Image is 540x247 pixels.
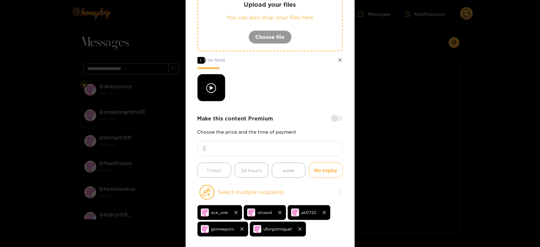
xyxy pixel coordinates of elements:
span: uforgotmiguel [264,225,292,233]
span: No expiry [314,166,337,174]
button: week [272,163,306,178]
img: no-avatar.png [247,209,255,217]
button: No expiry [309,163,343,178]
span: gimmeporn [211,225,234,233]
span: 1 hour [207,166,221,174]
span: virusxd [258,209,272,216]
img: no-avatar.png [201,209,209,217]
strong: Make this content Premium [197,115,273,122]
span: ace_one [211,209,228,216]
span: 24 hours [241,166,262,174]
img: no-avatar.png [291,209,299,217]
img: no-avatar.png [253,225,261,233]
button: Choose file [249,30,292,44]
span: 114.76 MB [208,58,226,62]
p: Choose the price and the time of payment [197,129,343,134]
button: Select multiple recipients [197,185,343,200]
img: no-avatar.png [201,225,209,233]
p: You can also drop your files here [212,13,329,21]
span: week [283,166,295,174]
span: 1 [197,57,204,64]
span: ak0722 [302,209,316,216]
p: Upload your files [212,1,329,8]
button: 1 hour [197,163,231,178]
button: 24 hours [235,163,268,178]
